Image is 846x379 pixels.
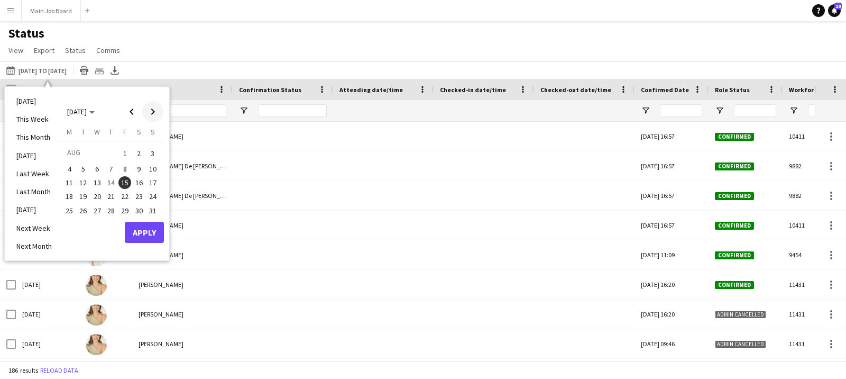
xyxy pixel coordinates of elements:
[118,204,131,217] span: 29
[139,192,238,200] span: [PERSON_NAME] De [PERSON_NAME]
[10,237,58,255] li: Next Month
[146,176,159,189] span: 17
[63,204,76,217] span: 25
[91,204,104,217] span: 27
[94,127,100,137] span: W
[121,101,142,122] button: Previous month
[67,107,87,116] span: [DATE]
[828,4,841,17] a: 10
[133,204,145,217] span: 30
[146,204,159,217] span: 31
[10,183,58,201] li: Last Month
[91,176,104,189] span: 13
[62,189,76,203] button: 18-08-2025
[146,162,160,176] button: 10-08-2025
[118,176,132,189] button: 15-08-2025
[715,86,750,94] span: Role Status
[77,163,90,175] span: 5
[63,163,76,175] span: 4
[10,92,58,110] li: [DATE]
[132,189,145,203] button: 23-08-2025
[8,46,23,55] span: View
[715,340,766,348] span: Admin cancelled
[789,106,798,115] button: Open Filter Menu
[105,163,117,175] span: 7
[118,146,131,161] span: 1
[132,204,145,218] button: 30-08-2025
[76,189,90,203] button: 19-08-2025
[10,110,58,128] li: This Week
[789,86,828,94] span: Workforce ID
[137,127,141,137] span: S
[91,191,104,203] span: 20
[635,300,709,329] div: [DATE] 16:20
[90,176,104,189] button: 13-08-2025
[158,104,226,117] input: Name Filter Input
[30,43,59,57] a: Export
[146,145,160,161] button: 03-08-2025
[76,162,90,176] button: 05-08-2025
[10,219,58,237] li: Next Week
[239,106,249,115] button: Open Filter Menu
[132,145,145,161] button: 02-08-2025
[118,162,132,176] button: 08-08-2025
[641,86,689,94] span: Confirmed Date
[105,176,117,189] span: 14
[4,64,69,77] button: [DATE] to [DATE]
[77,191,90,203] span: 19
[641,106,650,115] button: Open Filter Menu
[139,310,183,318] span: [PERSON_NAME]
[76,176,90,189] button: 12-08-2025
[104,189,118,203] button: 21-08-2025
[834,3,842,10] span: 10
[34,46,54,55] span: Export
[142,101,163,122] button: Next month
[715,222,754,230] span: Confirmed
[62,145,118,161] td: AUG
[146,146,159,161] span: 3
[118,163,131,175] span: 8
[715,133,754,141] span: Confirmed
[91,163,104,175] span: 6
[139,281,183,288] span: [PERSON_NAME]
[90,162,104,176] button: 06-08-2025
[61,43,90,57] a: Status
[10,147,58,165] li: [DATE]
[105,204,117,217] span: 28
[62,176,76,189] button: 11-08-2025
[123,127,127,137] span: F
[86,334,107,355] img: Kimberley Roberts
[132,162,145,176] button: 09-08-2025
[86,304,107,326] img: Kimberley Roberts
[151,127,155,137] span: S
[635,151,709,181] div: [DATE] 16:57
[715,163,754,170] span: Confirmed
[77,204,90,217] span: 26
[440,86,506,94] span: Checked-in date/time
[86,275,107,296] img: Kimberley Roberts
[22,86,37,94] span: Date
[10,165,58,183] li: Last Week
[635,270,709,299] div: [DATE] 16:20
[734,104,776,117] input: Role Status Filter Input
[635,240,709,269] div: [DATE] 11:09
[118,189,132,203] button: 22-08-2025
[540,86,611,94] span: Checked-out date/time
[67,127,72,137] span: M
[81,127,85,137] span: T
[62,204,76,218] button: 25-08-2025
[10,201,58,219] li: [DATE]
[76,204,90,218] button: 26-08-2025
[90,204,104,218] button: 27-08-2025
[133,146,145,161] span: 2
[108,64,121,77] app-action-btn: Export XLSX
[133,176,145,189] span: 16
[92,43,124,57] a: Comms
[146,176,160,189] button: 17-08-2025
[93,64,106,77] app-action-btn: Crew files as ZIP
[96,46,120,55] span: Comms
[715,281,754,289] span: Confirmed
[146,191,159,203] span: 24
[62,162,76,176] button: 04-08-2025
[16,300,79,329] div: [DATE]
